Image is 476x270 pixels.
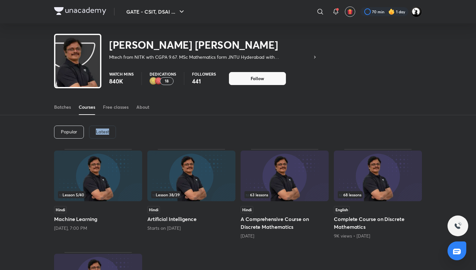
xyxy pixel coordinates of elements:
div: left [244,191,325,198]
div: Complete Course on Discrete Mathematics [334,149,422,239]
img: AMAN SHARMA [411,6,422,17]
div: left [58,191,138,198]
div: Starts on Sept 6 [147,225,235,231]
p: Followers [192,72,216,76]
h5: Artificial Intelligence [147,215,235,223]
img: Company Logo [54,7,106,15]
div: infosection [338,191,418,198]
div: infocontainer [338,191,418,198]
p: 840K [109,77,134,85]
div: 9 days ago [241,233,329,239]
img: streak [388,8,395,15]
div: infocontainer [151,191,232,198]
img: Thumbnail [241,151,329,201]
a: Company Logo [54,7,106,17]
div: Batches [54,104,71,110]
div: left [151,191,232,198]
span: 63 lessons [246,193,268,197]
img: avatar [347,9,353,15]
p: Dedications [150,72,176,76]
div: infocontainer [58,191,138,198]
span: Lesson 5 / 40 [59,193,84,197]
div: infosection [58,191,138,198]
img: educator badge1 [155,77,163,85]
span: English [334,206,350,213]
div: A Comprehensive Course on Discrete Mathematics [241,149,329,239]
div: Machine Learning [54,149,142,239]
p: Watch mins [109,72,134,76]
a: Courses [79,99,95,115]
img: class [55,36,100,105]
div: 9K views • 2 months ago [334,233,422,239]
div: infocontainer [244,191,325,198]
img: Thumbnail [334,151,422,201]
span: Hindi [147,206,160,213]
a: Batches [54,99,71,115]
span: Hindi [241,206,253,213]
a: About [136,99,149,115]
h6: Latest [96,129,109,134]
p: Popular [61,129,77,134]
h5: A Comprehensive Course on Discrete Mathematics [241,215,329,231]
span: Lesson 38 / 39 [153,193,180,197]
p: Mtech from NITK wth CGPA 9.67. MSc Mathematics form JNTU Hyderabad with Distinction.Qualified UGC... [109,54,312,60]
img: educator badge2 [150,77,157,85]
img: ttu [454,222,462,230]
h2: [PERSON_NAME] [PERSON_NAME] [109,38,317,51]
div: About [136,104,149,110]
img: Thumbnail [54,151,142,201]
span: Hindi [54,206,67,213]
div: Tomorrow, 7:00 PM [54,225,142,231]
div: infosection [244,191,325,198]
h5: Machine Learning [54,215,142,223]
div: Courses [79,104,95,110]
div: Free classes [103,104,129,110]
span: Follow [251,75,264,82]
p: 18 [165,79,169,83]
button: Follow [229,72,286,85]
div: infosection [151,191,232,198]
img: Thumbnail [147,151,235,201]
button: avatar [345,6,355,17]
div: Artificial Intelligence [147,149,235,239]
button: GATE - CSIT, DSAI ... [122,5,189,18]
div: left [338,191,418,198]
a: Free classes [103,99,129,115]
h5: Complete Course on Discrete Mathematics [334,215,422,231]
p: 441 [192,77,216,85]
span: 68 lessons [339,193,361,197]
